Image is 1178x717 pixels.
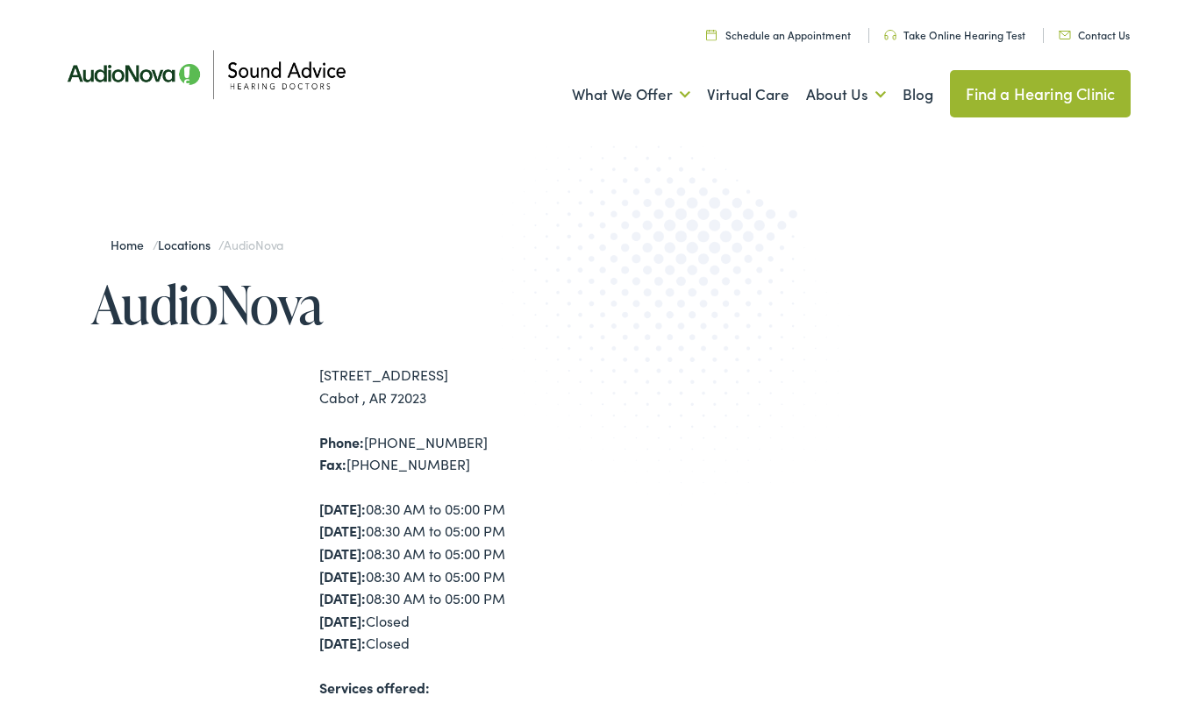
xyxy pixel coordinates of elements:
a: Home [111,236,152,253]
a: Blog [903,62,933,127]
a: Find a Hearing Clinic [950,70,1132,117]
strong: [DATE]: [319,566,366,586]
h1: AudioNova [91,275,589,333]
strong: [DATE]: [319,543,366,563]
strong: [DATE]: [319,521,366,540]
strong: Services offered: [319,678,430,697]
strong: Phone: [319,432,364,451]
a: Schedule an Appointment [706,27,851,42]
img: Headphone icon in a unique green color, suggesting audio-related services or features. [884,30,896,40]
strong: [DATE]: [319,611,366,630]
a: About Us [806,62,886,127]
a: Locations [158,236,218,253]
div: [STREET_ADDRESS] Cabot , AR 72023 [319,364,589,408]
strong: [DATE]: [319,633,366,652]
span: / / [111,236,283,253]
a: Contact Us [1059,27,1130,42]
span: AudioNova [224,236,283,253]
div: 08:30 AM to 05:00 PM 08:30 AM to 05:00 PM 08:30 AM to 05:00 PM 08:30 AM to 05:00 PM 08:30 AM to 0... [319,498,589,655]
img: Calendar icon in a unique green color, symbolizing scheduling or date-related features. [706,29,717,40]
strong: [DATE]: [319,588,366,607]
strong: [DATE]: [319,499,366,518]
a: Virtual Care [707,62,789,127]
a: Take Online Hearing Test [884,27,1025,42]
img: Icon representing mail communication in a unique green color, indicative of contact or communicat... [1059,31,1071,39]
a: What We Offer [572,62,690,127]
strong: Fax: [319,454,346,473]
div: [PHONE_NUMBER] [PHONE_NUMBER] [319,431,589,476]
